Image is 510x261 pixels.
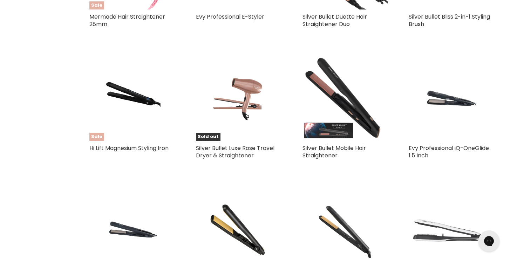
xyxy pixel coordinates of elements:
a: Hi Lift Magnesium Styling Iron [89,144,169,152]
span: Sale [89,133,104,141]
iframe: Gorgias live chat messenger [475,228,503,254]
img: Silver Bullet Mobile Hair Straightener [302,55,388,141]
a: Evy Professional E-Styler [196,13,264,21]
a: Hi Lift Magnesium Styling IronSale [89,55,175,141]
a: Silver Bullet Duette Hair Straightener Duo [302,13,367,28]
a: Silver Bullet Luxe Rose Travel Dryer & Straightener [196,144,274,159]
a: Mermade Hair Straightener 28mm [89,13,165,28]
span: Sold out [196,133,220,141]
a: Evy Professional iQ-OneGlide 1.5 Inch [409,144,489,159]
a: Silver Bullet Luxe Rose Travel Dryer & StraightenerSold out [196,55,281,141]
img: Silver Bullet Luxe Rose Travel Dryer & Straightener [210,55,267,141]
img: Hi Lift Magnesium Styling Iron [104,55,161,141]
span: Sale [89,1,104,9]
img: Evy Professional iQ-OneGlide 1.5 Inch [423,55,480,141]
a: Silver Bullet Bliss 2-in-1 Styling Brush [409,13,490,28]
a: Silver Bullet Mobile Hair Straightener [302,144,366,159]
a: Evy Professional iQ-OneGlide 1.5 Inch [409,55,494,141]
